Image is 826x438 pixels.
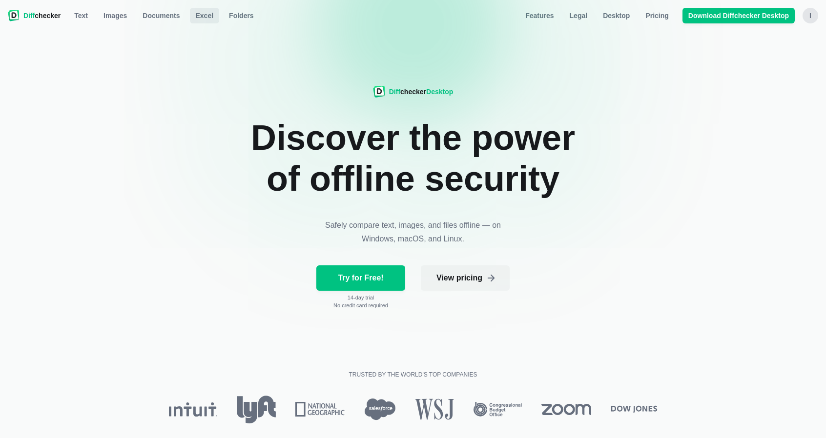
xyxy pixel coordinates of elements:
[519,8,559,23] a: Features
[232,117,594,199] h1: Discover the power of offline security
[227,11,256,20] span: Folders
[643,11,670,20] span: Pricing
[194,11,216,20] span: Excel
[190,8,220,23] a: Excel
[223,8,260,23] button: Folders
[640,8,674,23] a: Pricing
[333,302,388,308] p: No credit card required
[373,86,385,98] img: Diffchecker logo
[426,88,453,96] span: Desktop
[336,273,385,283] span: Try for Free!
[682,8,795,23] a: Download Diffchecker Desktop
[137,8,186,23] a: Documents
[434,273,484,283] span: View pricing
[68,8,94,23] a: Text
[333,295,388,300] p: 14 -day trial
[102,11,129,20] span: Images
[23,11,61,20] span: checker
[316,265,405,291] a: Try for Free!
[72,11,90,20] span: Text
[8,10,20,21] img: Diffchecker logo
[523,11,556,20] span: Features
[324,219,502,246] p: Safely compare text, images, and files offline — on Windows, macOS, and Linux.
[597,8,636,23] a: Desktop
[568,11,590,20] span: Legal
[686,11,791,20] span: Download Diffchecker Desktop
[141,11,182,20] span: Documents
[349,371,477,378] h2: Trusted by the world's top companies
[8,8,61,23] a: Diffchecker
[803,8,818,23] button: I
[389,87,454,97] div: checker
[23,12,35,20] span: Diff
[389,88,400,96] span: Diff
[601,11,632,20] span: Desktop
[421,265,510,291] a: View pricing
[564,8,594,23] a: Legal
[98,8,133,23] a: Images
